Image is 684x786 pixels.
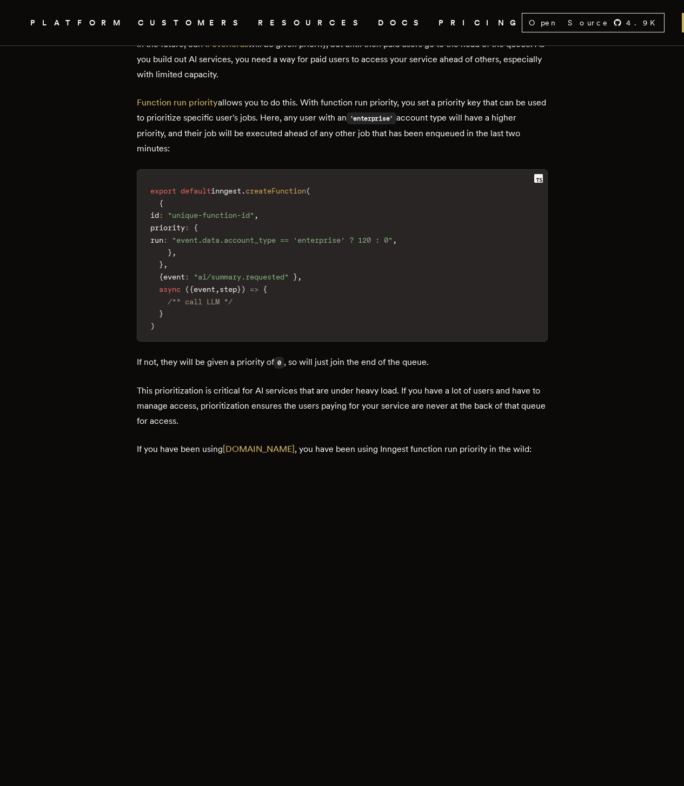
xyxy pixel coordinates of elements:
span: async [159,285,181,294]
span: : [185,223,189,232]
span: Open Source [529,17,609,28]
a: PRICING [439,16,522,30]
span: export [150,186,176,195]
span: inngest [211,186,241,195]
span: } [168,248,172,257]
span: id [150,211,159,219]
span: : [163,236,168,244]
span: , [254,211,258,219]
code: 'enterprise' [347,112,396,124]
span: { [263,285,267,294]
p: In the future, our will be given priority, but until then paid users go to the head of the queue.... [137,37,548,82]
span: , [215,285,220,294]
span: { [194,223,198,232]
span: "ai/summary.requested" [194,272,289,281]
span: , [163,260,168,269]
span: event [194,285,215,294]
span: => [250,285,258,294]
span: , [172,248,176,257]
a: [DOMAIN_NAME] [223,444,295,454]
p: If you have been using , you have been using Inngest function run priority in the wild: [137,442,548,457]
span: , [297,272,302,281]
a: DOCS [378,16,426,30]
a: Function run priority [137,97,218,108]
button: PLATFORM [30,16,125,30]
span: 4.9 K [626,17,662,28]
span: event [163,272,185,281]
span: createFunction [245,186,306,195]
span: ( [306,186,310,195]
span: ) [241,285,245,294]
span: : [159,211,163,219]
p: allows you to do this. With function run priority, you set a priority key that can be used to pri... [137,95,548,156]
span: /** call LLM */ [168,297,233,306]
a: CUSTOMERS [138,16,245,30]
span: } [237,285,241,294]
span: { [189,285,194,294]
span: } [293,272,297,281]
span: "event.data.account_type == 'enterprise' ? 120 : 0" [172,236,393,244]
span: , [393,236,397,244]
span: { [159,272,163,281]
span: : [185,272,189,281]
span: priority [150,223,185,232]
span: run [150,236,163,244]
span: } [159,309,163,318]
span: { [159,199,163,208]
span: "unique-function-id" [168,211,254,219]
button: RESOURCES [258,16,365,30]
p: If not, they will be given a priority of , so will just join the end of the queue. [137,355,548,370]
span: step [220,285,237,294]
span: ( [185,285,189,294]
span: } [159,260,163,269]
code: 0 [274,357,284,369]
span: . [241,186,245,195]
span: default [181,186,211,195]
a: AI overlords [201,39,248,49]
p: This prioritization is critical for AI services that are under heavy load. If you have a lot of u... [137,383,548,429]
span: ) [150,322,155,330]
